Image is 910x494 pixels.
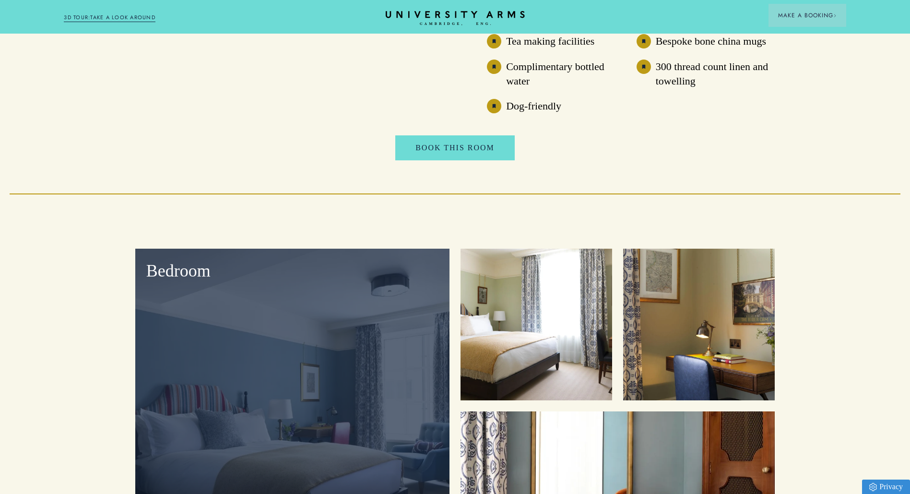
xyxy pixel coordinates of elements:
a: 3D TOUR:TAKE A LOOK AROUND [64,13,155,22]
img: Arrow icon [833,14,837,17]
h3: Complimentary bottled water [506,60,626,88]
img: Privacy [869,483,877,491]
h3: Bespoke bone china mugs [656,34,766,48]
a: Book This Room [395,135,515,160]
img: image-e94e5ce88bee53a709c97330e55750c953861461-40x40-svg [487,99,501,113]
h3: Tea making facilities [506,34,594,48]
a: Privacy [862,480,910,494]
a: Home [386,11,525,26]
button: Make a BookingArrow icon [768,4,846,27]
img: image-e94e5ce88bee53a709c97330e55750c953861461-40x40-svg [637,34,651,48]
img: image-e94e5ce88bee53a709c97330e55750c953861461-40x40-svg [637,60,651,74]
h3: 300 thread count linen and towelling [656,60,775,88]
img: image-eb744e7ff81d60750c3343e6174bc627331de060-40x40-svg [487,34,501,48]
p: Bedroom [146,260,438,283]
h3: Dog-friendly [506,99,561,113]
span: Make a Booking [778,11,837,20]
img: image-eb744e7ff81d60750c3343e6174bc627331de060-40x40-svg [487,60,501,74]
